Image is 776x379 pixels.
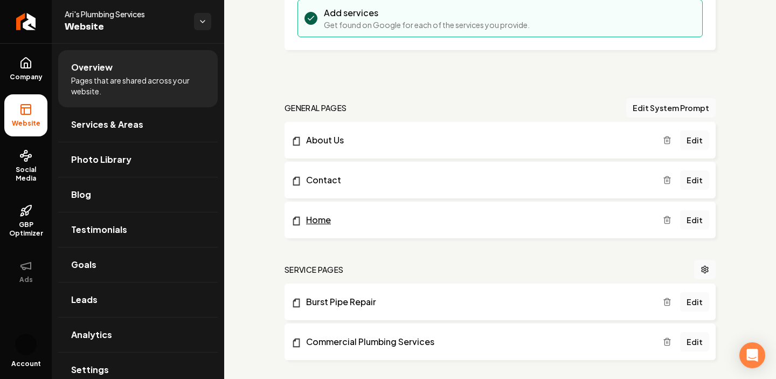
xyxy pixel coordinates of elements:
[285,102,347,113] h2: general pages
[4,166,47,183] span: Social Media
[58,107,218,142] a: Services & Areas
[71,61,113,74] span: Overview
[71,188,91,201] span: Blog
[324,6,530,19] h3: Add services
[4,220,47,238] span: GBP Optimizer
[680,332,709,352] a: Edit
[680,130,709,150] a: Edit
[4,141,47,191] a: Social Media
[71,328,112,341] span: Analytics
[58,177,218,212] a: Blog
[8,119,45,128] span: Website
[71,153,131,166] span: Photo Library
[58,282,218,317] a: Leads
[15,275,37,284] span: Ads
[71,75,205,97] span: Pages that are shared across your website.
[680,170,709,190] a: Edit
[11,360,41,368] span: Account
[4,196,47,246] a: GBP Optimizer
[15,334,37,355] img: Ari Herberman
[58,247,218,282] a: Goals
[291,174,663,187] a: Contact
[65,9,185,19] span: Ari's Plumbing Services
[71,118,143,131] span: Services & Areas
[71,363,109,376] span: Settings
[739,342,765,368] div: Open Intercom Messenger
[4,48,47,90] a: Company
[291,295,663,308] a: Burst Pipe Repair
[285,264,344,275] h2: Service Pages
[5,73,47,81] span: Company
[58,212,218,247] a: Testimonials
[680,292,709,312] a: Edit
[71,293,98,306] span: Leads
[15,334,37,355] button: Open user button
[4,251,47,293] button: Ads
[71,258,96,271] span: Goals
[626,98,716,118] button: Edit System Prompt
[291,134,663,147] a: About Us
[324,19,530,30] p: Get found on Google for each of the services you provide.
[65,19,185,35] span: Website
[71,223,127,236] span: Testimonials
[58,142,218,177] a: Photo Library
[680,210,709,230] a: Edit
[291,335,663,348] a: Commercial Plumbing Services
[58,318,218,352] a: Analytics
[291,213,663,226] a: Home
[16,13,36,30] img: Rebolt Logo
